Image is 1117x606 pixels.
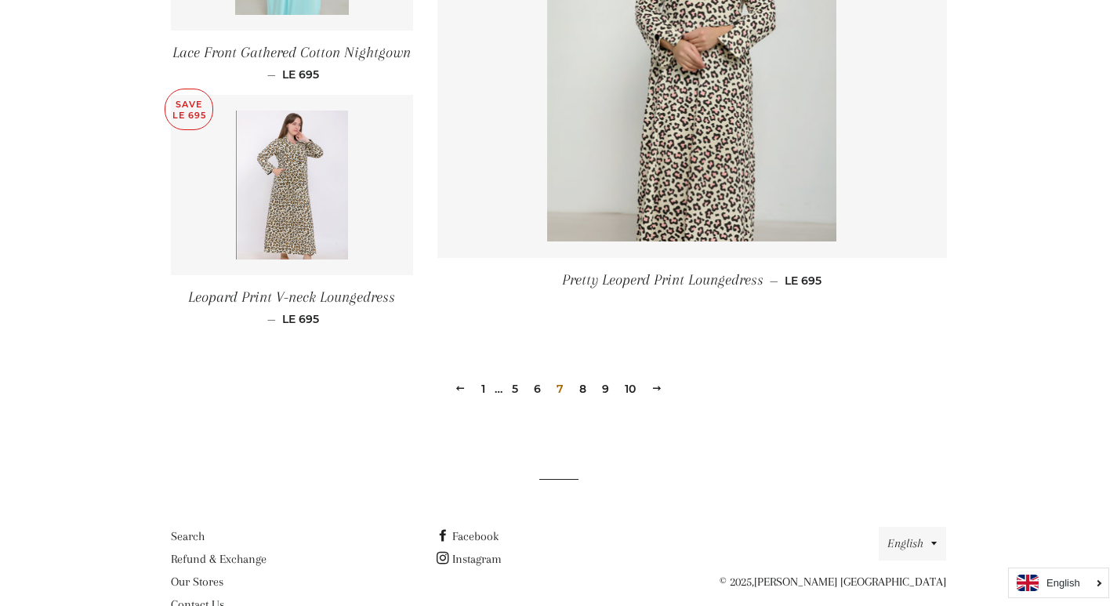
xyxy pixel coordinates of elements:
a: 6 [528,377,547,401]
a: Instagram [437,552,502,566]
a: Our Stores [171,575,223,589]
span: — [770,274,778,288]
p: Save LE 695 [165,89,212,129]
span: — [267,67,276,82]
a: 8 [573,377,593,401]
a: 10 [618,377,642,401]
a: Refund & Exchange [171,552,267,566]
a: Search [171,529,205,543]
a: Lace Front Gathered Cotton Nightgown — LE 695 [171,31,414,95]
a: Pretty Leoperd Print Loungedress — LE 695 [437,258,947,303]
span: LE 695 [282,312,319,326]
button: English [879,527,946,561]
span: LE 695 [282,67,319,82]
a: Leopard Print V-neck Loungedress — LE 695 [171,275,414,339]
i: English [1046,578,1080,588]
a: [PERSON_NAME] [GEOGRAPHIC_DATA] [754,575,946,589]
span: Pretty Leoperd Print Loungedress [562,271,763,288]
span: LE 695 [785,274,821,288]
a: 1 [475,377,491,401]
a: 9 [596,377,615,401]
span: — [267,312,276,326]
a: Facebook [437,529,499,543]
span: … [495,383,502,394]
a: 5 [506,377,524,401]
span: 7 [550,377,570,401]
span: Leopard Print V-neck Loungedress [188,288,395,306]
p: © 2025, [703,572,946,592]
span: Lace Front Gathered Cotton Nightgown [172,44,411,61]
a: English [1017,575,1101,591]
